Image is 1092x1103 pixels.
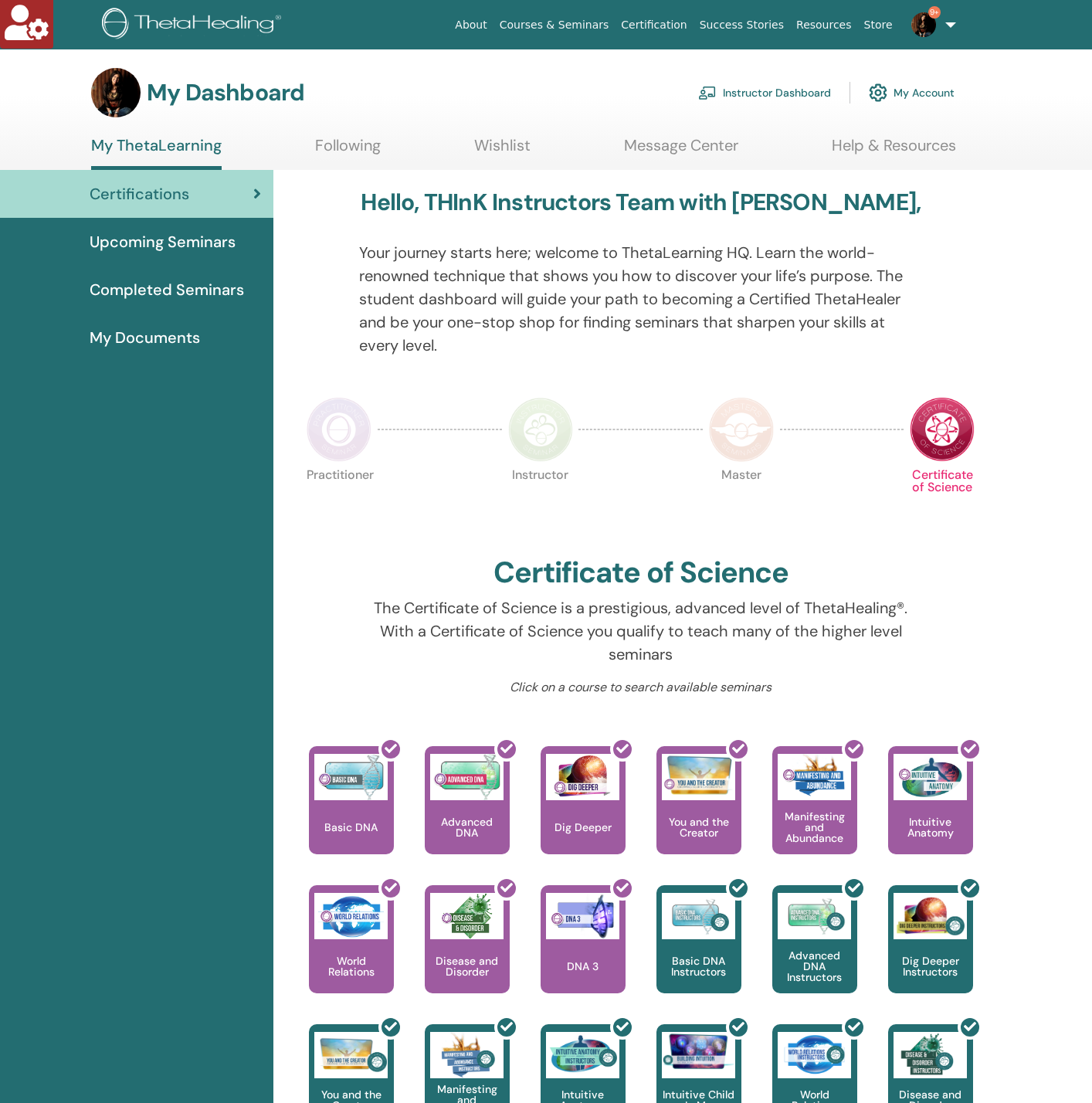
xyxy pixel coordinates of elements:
img: World Relations [314,893,388,939]
h3: My Dashboard [147,79,304,107]
a: Dig Deeper Instructors Dig Deeper Instructors [888,885,973,1024]
img: default.jpg [911,12,936,37]
img: Certificate of Science [910,397,975,462]
a: DNA 3 DNA 3 [541,885,626,1024]
img: Basic DNA Instructors [662,893,735,939]
img: Advanced DNA [430,754,504,800]
a: Courses & Seminars [493,11,616,39]
p: Advanced DNA Instructors [772,950,857,983]
img: You and the Creator Instructors [314,1032,388,1078]
p: Click on a course to search available seminars [359,678,922,697]
p: Your journey starts here; welcome to ThetaLearning HQ. Learn the world-renowned technique that sh... [359,241,922,357]
img: World Relations Instructors [778,1032,851,1078]
a: Advanced DNA Instructors Advanced DNA Instructors [772,885,857,1024]
a: Disease and Disorder Disease and Disorder [425,885,510,1024]
a: Resources [790,11,858,39]
p: Manifesting and Abundance [772,811,857,843]
img: Intuitive Child In Me Instructors [662,1032,735,1070]
a: About [449,11,493,39]
a: Wishlist [474,136,531,166]
p: You and the Creator [656,816,741,838]
img: Basic DNA [314,754,388,800]
p: Practitioner [307,469,371,534]
img: Disease and Disorder Instructors [894,1032,967,1078]
a: Message Center [624,136,738,166]
img: Manifesting and Abundance [778,754,851,800]
img: You and the Creator [662,754,735,796]
img: chalkboard-teacher.svg [698,86,717,100]
a: Advanced DNA Advanced DNA [425,746,510,885]
a: Certification [615,11,693,39]
p: World Relations [309,955,394,977]
img: cog.svg [869,80,887,106]
p: Disease and Disorder [425,955,510,977]
p: Dig Deeper Instructors [888,955,973,977]
a: Following [315,136,381,166]
a: My ThetaLearning [91,136,222,170]
img: Practitioner [307,397,371,462]
img: Manifesting and Abundance Instructors [430,1032,504,1078]
span: Certifications [90,182,189,205]
a: Manifesting and Abundance Manifesting and Abundance [772,746,857,885]
a: Instructor Dashboard [698,76,831,110]
a: Intuitive Anatomy Intuitive Anatomy [888,746,973,885]
a: My Account [869,76,955,110]
a: Dig Deeper Dig Deeper [541,746,626,885]
span: Completed Seminars [90,278,244,301]
img: logo.png [102,8,287,42]
p: Basic DNA Instructors [656,955,741,977]
p: The Certificate of Science is a prestigious, advanced level of ThetaHealing®. With a Certificate ... [359,596,922,666]
img: Master [709,397,774,462]
span: 9+ [928,6,941,19]
a: World Relations World Relations [309,885,394,1024]
img: Instructor [508,397,573,462]
a: You and the Creator You and the Creator [656,746,741,885]
img: Intuitive Anatomy [894,754,967,800]
p: Intuitive Anatomy [888,816,973,838]
p: Certificate of Science [910,469,975,534]
p: Dig Deeper [548,822,618,833]
h2: Certificate of Science [493,555,788,591]
img: Disease and Disorder [430,893,504,939]
p: Advanced DNA [425,816,510,838]
img: Advanced DNA Instructors [778,893,851,939]
a: Store [858,11,899,39]
img: DNA 3 [546,893,619,939]
a: Basic DNA Basic DNA [309,746,394,885]
h3: Hello, THInK Instructors Team with [PERSON_NAME], [361,188,921,216]
a: Basic DNA Instructors Basic DNA Instructors [656,885,741,1024]
img: Intuitive Anatomy Instructors [546,1032,619,1078]
p: Instructor [508,469,573,534]
img: Dig Deeper Instructors [894,893,967,939]
img: Dig Deeper [546,754,619,800]
span: Upcoming Seminars [90,230,236,253]
a: Help & Resources [832,136,956,166]
img: default.jpg [91,68,141,117]
a: Success Stories [694,11,790,39]
span: My Documents [90,326,200,349]
p: Master [709,469,774,534]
